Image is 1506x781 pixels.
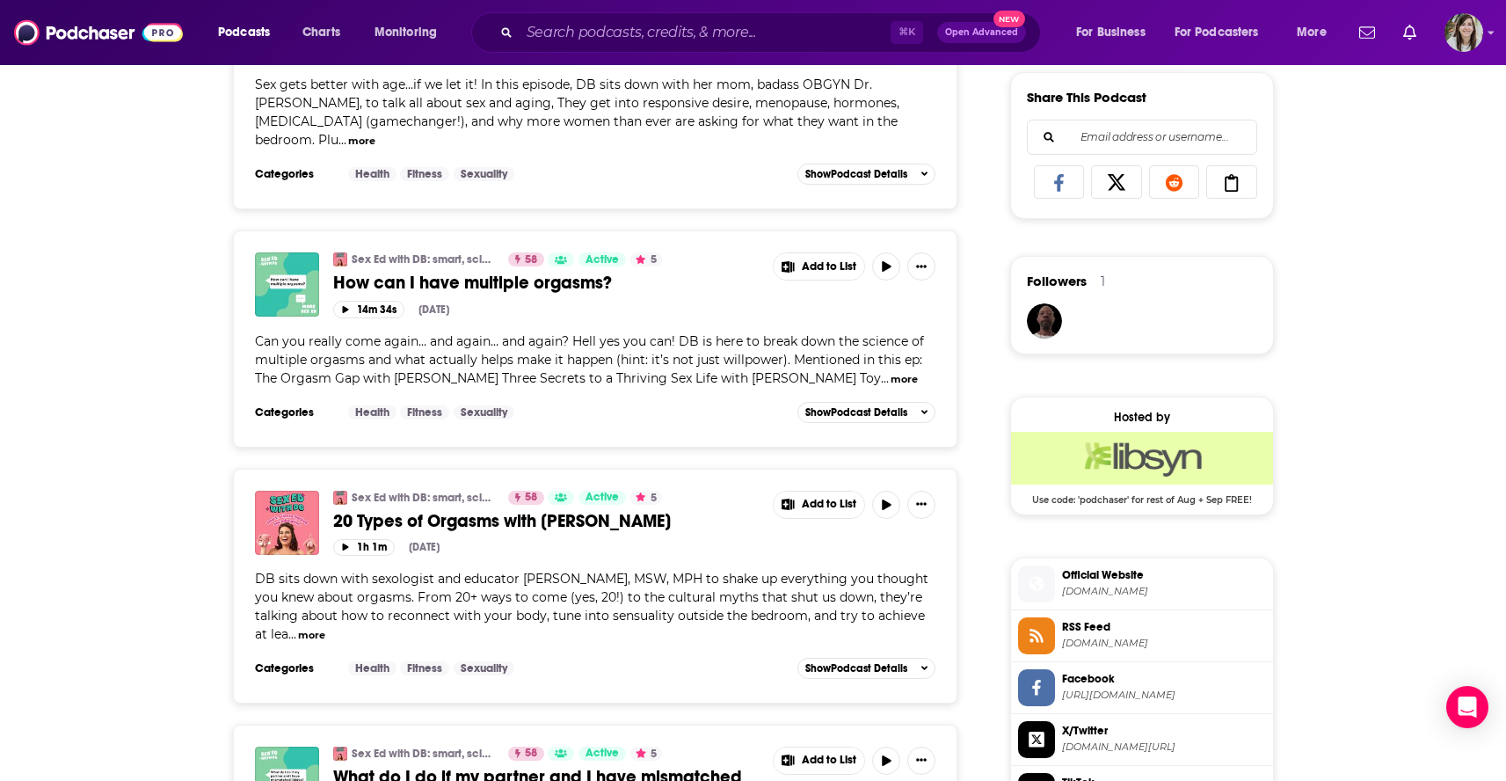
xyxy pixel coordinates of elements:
[333,272,760,294] a: How can I have multiple orgasms?
[348,405,397,420] a: Health
[1018,617,1266,654] a: RSS Feed[DOMAIN_NAME]
[348,167,397,181] a: Health
[352,491,497,505] a: Sex Ed with DB: smart, science-backed sex education
[891,21,923,44] span: ⌘ K
[333,510,671,532] span: 20 Types of Orgasms with [PERSON_NAME]
[508,747,544,761] a: 58
[586,252,619,269] span: Active
[907,747,935,775] button: Show More Button
[1062,689,1266,702] span: https://www.facebook.com/edwithdb
[774,492,865,518] button: Show More Button
[1446,686,1488,728] div: Open Intercom Messenger
[586,489,619,507] span: Active
[418,303,449,316] div: [DATE]
[1101,274,1105,289] div: 1
[298,628,325,643] button: more
[802,260,856,274] span: Add to List
[1018,566,1266,602] a: Official Website[DOMAIN_NAME]
[255,661,334,675] h3: Categories
[937,22,1026,43] button: Open AdvancedNew
[333,301,404,318] button: 14m 34s
[805,168,907,180] span: Show Podcast Details
[774,253,865,280] button: Show More Button
[288,626,296,642] span: ...
[805,406,907,419] span: Show Podcast Details
[525,489,537,507] span: 58
[907,252,935,281] button: Show More Button
[508,491,544,505] a: 58
[400,661,449,675] a: Fitness
[907,491,935,519] button: Show More Button
[1027,120,1257,155] div: Search followers
[206,18,293,47] button: open menu
[255,167,334,181] h3: Categories
[520,18,891,47] input: Search podcasts, credits, & more...
[1163,18,1284,47] button: open menu
[255,571,928,642] span: DB sits down with sexologist and educator [PERSON_NAME], MSW, MPH to shake up everything you thou...
[1027,303,1062,339] img: Masturbari
[1076,20,1146,45] span: For Business
[578,747,626,761] a: Active
[1042,120,1242,154] input: Email address or username...
[409,541,440,553] div: [DATE]
[1018,721,1266,758] a: X/Twitter[DOMAIN_NAME][URL]
[333,272,612,294] span: How can I have multiple orgasms?
[797,402,936,423] button: ShowPodcast Details
[802,498,856,511] span: Add to List
[891,372,918,387] button: more
[1011,485,1273,506] span: Use code: 'podchaser' for rest of Aug + Sep FREE!
[333,252,347,266] a: Sex Ed with DB: smart, science-backed sex education
[1444,13,1483,52] span: Logged in as devinandrade
[1062,741,1266,754] span: twitter.com/SexEdwithDB
[586,745,619,763] span: Active
[400,405,449,420] a: Fitness
[630,252,662,266] button: 5
[1011,432,1273,504] a: Libsyn Deal: Use code: 'podchaser' for rest of Aug + Sep FREE!
[993,11,1025,27] span: New
[1011,410,1273,425] div: Hosted by
[802,754,856,767] span: Add to List
[454,661,514,675] a: Sexuality
[1027,89,1146,106] h3: Share This Podcast
[1206,165,1257,199] a: Copy Link
[1062,671,1266,687] span: Facebook
[1297,20,1327,45] span: More
[1149,165,1200,199] a: Share on Reddit
[255,252,319,317] img: How can I have multiple orgasms?
[630,747,662,761] button: 5
[454,405,514,420] a: Sexuality
[255,491,319,555] a: 20 Types of Orgasms with Goody Howard
[454,167,514,181] a: Sexuality
[1011,432,1273,485] img: Libsyn Deal: Use code: 'podchaser' for rest of Aug + Sep FREE!
[362,18,460,47] button: open menu
[348,661,397,675] a: Health
[348,134,375,149] button: more
[14,16,183,49] a: Podchaser - Follow, Share and Rate Podcasts
[352,747,497,761] a: Sex Ed with DB: smart, science-backed sex education
[488,12,1058,53] div: Search podcasts, credits, & more...
[1284,18,1349,47] button: open menu
[333,491,347,505] img: Sex Ed with DB: smart, science-backed sex education
[1064,18,1168,47] button: open menu
[291,18,351,47] a: Charts
[1062,637,1266,650] span: feeds.libsyn.com
[400,167,449,181] a: Fitness
[578,252,626,266] a: Active
[805,662,907,675] span: Show Podcast Details
[1062,723,1266,739] span: X/Twitter
[338,132,346,148] span: ...
[1034,165,1085,199] a: Share on Facebook
[1027,273,1087,289] span: Followers
[1091,165,1142,199] a: Share on X/Twitter
[1396,18,1423,47] a: Show notifications dropdown
[352,252,497,266] a: Sex Ed with DB: smart, science-backed sex education
[578,491,626,505] a: Active
[1175,20,1259,45] span: For Podcasters
[525,252,537,269] span: 58
[1062,619,1266,635] span: RSS Feed
[255,77,899,148] span: Sex gets better with age...if we let it! In this episode, DB sits down with her mom, badass OBGYN...
[1352,18,1382,47] a: Show notifications dropdown
[255,405,334,420] h3: Categories
[1018,669,1266,706] a: Facebook[URL][DOMAIN_NAME]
